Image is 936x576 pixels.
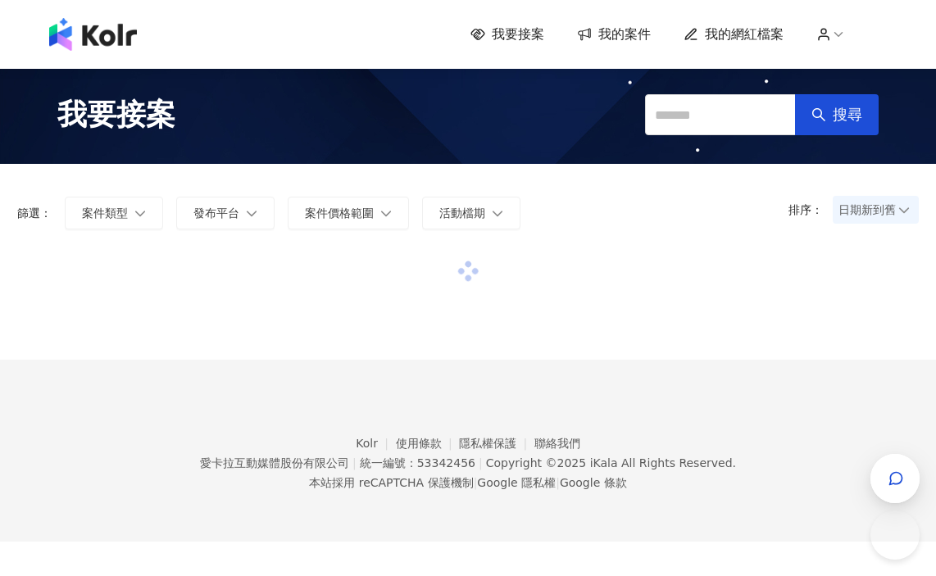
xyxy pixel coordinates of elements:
[477,476,556,489] a: Google 隱私權
[705,25,784,43] span: 我的網紅檔案
[17,206,52,220] p: 篩選：
[788,203,833,216] p: 排序：
[833,106,862,124] span: 搜尋
[474,476,478,489] span: |
[439,206,485,220] span: 活動檔期
[82,206,128,220] span: 案件類型
[305,206,374,220] span: 案件價格範圍
[49,18,137,51] img: logo
[356,437,395,450] a: Kolr
[176,197,275,229] button: 發布平台
[590,456,618,469] a: iKala
[560,476,627,489] a: Google 條款
[396,437,460,450] a: 使用條款
[459,437,534,450] a: 隱私權保護
[479,456,483,469] span: |
[200,456,349,469] div: 愛卡拉互動媒體股份有限公司
[193,206,239,220] span: 發布平台
[598,25,651,43] span: 我的案件
[838,197,913,222] span: 日期新到舊
[870,510,920,560] iframe: Help Scout Beacon - Open
[534,437,580,450] a: 聯絡我們
[492,25,544,43] span: 我要接案
[684,25,784,43] a: 我的網紅檔案
[360,456,475,469] div: 統一編號：53342456
[486,456,736,469] div: Copyright © 2025 All Rights Reserved.
[65,197,163,229] button: 案件類型
[811,107,826,122] span: search
[577,25,651,43] a: 我的案件
[288,197,409,229] button: 案件價格範圍
[309,473,626,492] span: 本站採用 reCAPTCHA 保護機制
[470,25,544,43] a: 我要接案
[556,476,560,489] span: |
[422,197,520,229] button: 活動檔期
[352,456,357,469] span: |
[795,94,879,135] button: 搜尋
[57,94,175,135] span: 我要接案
